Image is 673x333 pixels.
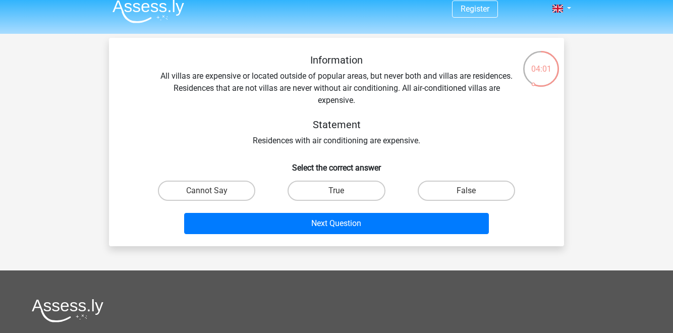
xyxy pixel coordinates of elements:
[158,181,255,201] label: Cannot Say
[157,54,516,66] h5: Information
[418,181,515,201] label: False
[32,299,103,322] img: Assessly logo
[288,181,385,201] label: True
[125,155,548,173] h6: Select the correct answer
[125,54,548,147] div: All villas are expensive or located outside of popular areas, but never both and villas are resid...
[522,50,560,75] div: 04:01
[184,213,489,234] button: Next Question
[157,119,516,131] h5: Statement
[461,4,489,14] a: Register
